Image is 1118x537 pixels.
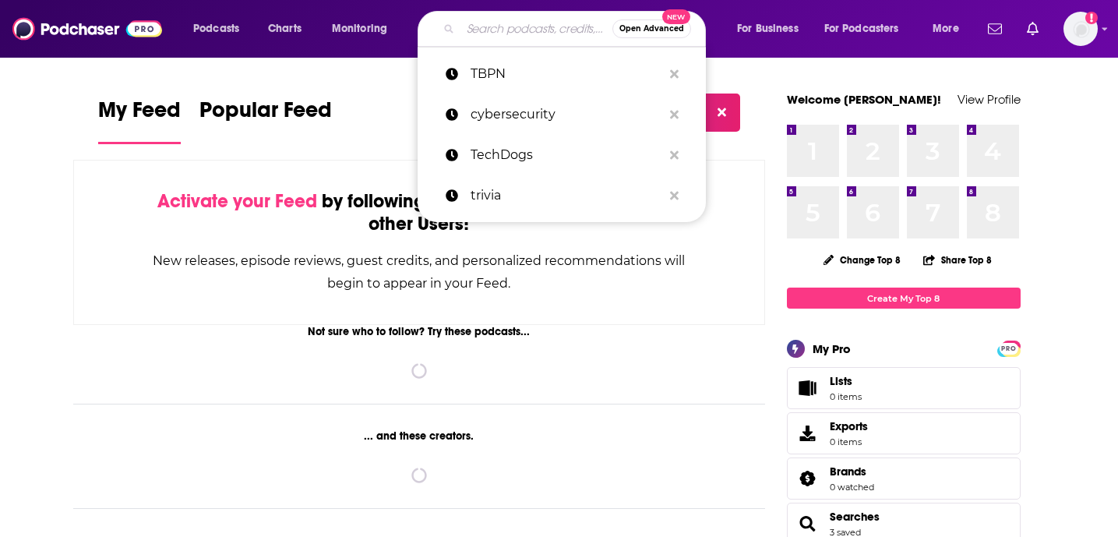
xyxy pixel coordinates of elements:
[73,325,766,338] div: Not sure who to follow? Try these podcasts...
[662,9,690,24] span: New
[1063,12,1098,46] button: Show profile menu
[813,341,851,356] div: My Pro
[830,465,874,479] a: Brands
[787,288,1021,309] a: Create My Top 8
[418,135,706,175] a: TechDogs
[199,97,332,132] span: Popular Feed
[471,175,662,216] p: trivia
[98,97,181,132] span: My Feed
[814,250,911,270] button: Change Top 8
[982,16,1008,42] a: Show notifications dropdown
[471,54,662,94] p: TBPN
[933,18,959,40] span: More
[193,18,239,40] span: Podcasts
[418,54,706,94] a: TBPN
[922,245,993,275] button: Share Top 8
[787,458,1021,500] span: Brands
[152,249,687,295] div: New releases, episode reviews, guest credits, and personalized recommendations will begin to appe...
[182,16,259,41] button: open menu
[1063,12,1098,46] img: User Profile
[792,422,824,444] span: Exports
[1021,16,1045,42] a: Show notifications dropdown
[418,175,706,216] a: trivia
[432,11,721,47] div: Search podcasts, credits, & more...
[830,465,866,479] span: Brands
[830,482,874,493] a: 0 watched
[830,419,868,433] span: Exports
[787,367,1021,409] a: Lists
[830,436,868,447] span: 0 items
[157,189,317,213] span: Activate your Feed
[199,97,332,144] a: Popular Feed
[830,510,880,524] a: Searches
[268,18,302,40] span: Charts
[1000,343,1018,355] span: PRO
[792,468,824,489] a: Brands
[1063,12,1098,46] span: Logged in as InkhouseWaltham
[726,16,818,41] button: open menu
[737,18,799,40] span: For Business
[792,513,824,535] a: Searches
[612,19,691,38] button: Open AdvancedNew
[418,94,706,135] a: cybersecurity
[12,14,162,44] img: Podchaser - Follow, Share and Rate Podcasts
[792,377,824,399] span: Lists
[619,25,684,33] span: Open Advanced
[922,16,979,41] button: open menu
[258,16,311,41] a: Charts
[1085,12,1098,24] svg: Add a profile image
[73,429,766,443] div: ... and these creators.
[1000,342,1018,354] a: PRO
[814,16,922,41] button: open menu
[830,374,862,388] span: Lists
[152,190,687,235] div: by following Podcasts, Creators, Lists, and other Users!
[460,16,612,41] input: Search podcasts, credits, & more...
[321,16,407,41] button: open menu
[787,92,941,107] a: Welcome [PERSON_NAME]!
[98,97,181,144] a: My Feed
[824,18,899,40] span: For Podcasters
[471,94,662,135] p: cybersecurity
[958,92,1021,107] a: View Profile
[332,18,387,40] span: Monitoring
[830,391,862,402] span: 0 items
[787,412,1021,454] a: Exports
[471,135,662,175] p: TechDogs
[830,374,852,388] span: Lists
